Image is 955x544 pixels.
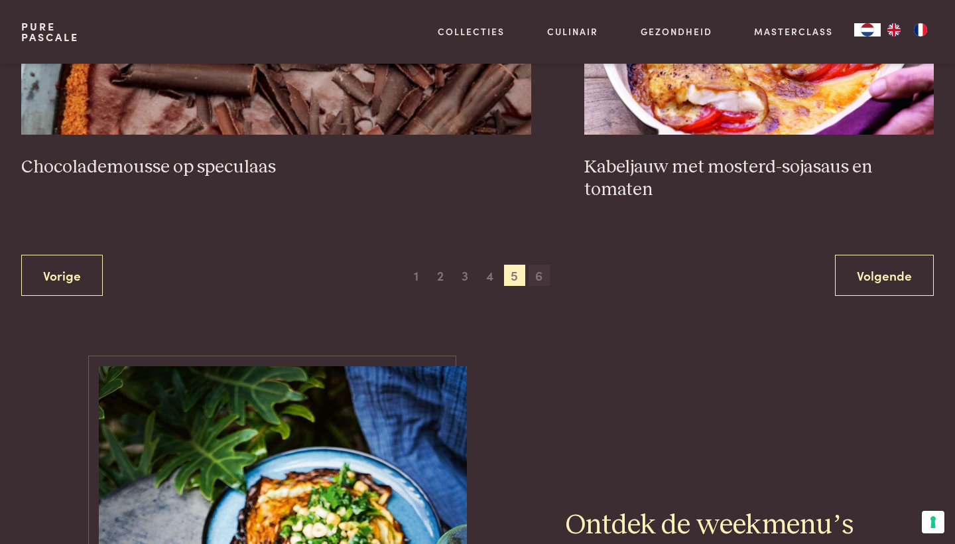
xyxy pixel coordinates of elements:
[438,25,505,38] a: Collecties
[881,23,934,36] ul: Language list
[479,265,501,286] span: 4
[504,265,525,286] span: 5
[454,265,476,286] span: 3
[529,265,550,286] span: 6
[854,23,934,36] aside: Language selected: Nederlands
[547,25,598,38] a: Culinair
[907,23,934,36] a: FR
[641,25,712,38] a: Gezondheid
[854,23,881,36] div: Language
[21,255,103,297] a: Vorige
[21,21,79,42] a: PurePascale
[835,255,934,297] a: Volgende
[922,511,944,533] button: Uw voorkeuren voor toestemming voor trackingtechnologieën
[430,265,451,286] span: 2
[584,156,934,202] h3: Kabeljauw met mosterd-sojasaus en tomaten
[881,23,907,36] a: EN
[21,156,532,179] h3: Chocolademousse op speculaas
[405,265,426,286] span: 1
[754,25,833,38] a: Masterclass
[854,23,881,36] a: NL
